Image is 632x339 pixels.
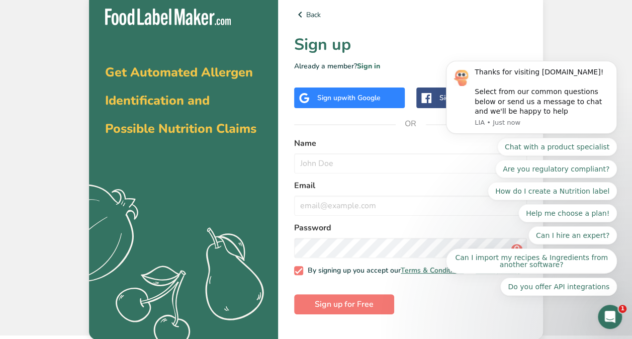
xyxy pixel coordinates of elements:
[598,305,622,329] iframe: Intercom live chat
[618,305,626,313] span: 1
[294,9,527,21] a: Back
[294,196,527,216] input: email@example.com
[357,61,380,71] a: Sign in
[317,93,381,103] div: Sign up
[105,64,256,137] span: Get Automated Allergen Identification and Possible Nutrition Claims
[294,294,394,314] button: Sign up for Free
[341,93,381,103] span: with Google
[303,266,520,275] span: By signing up you accept our and
[294,61,527,71] p: Already a member?
[396,109,426,139] span: OR
[294,180,527,192] label: Email
[294,137,527,149] label: Name
[401,266,464,275] a: Terms & Conditions
[294,222,527,234] label: Password
[105,9,231,25] img: Food Label Maker
[315,298,374,310] span: Sign up for Free
[294,153,527,174] input: John Doe
[294,33,527,57] h1: Sign up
